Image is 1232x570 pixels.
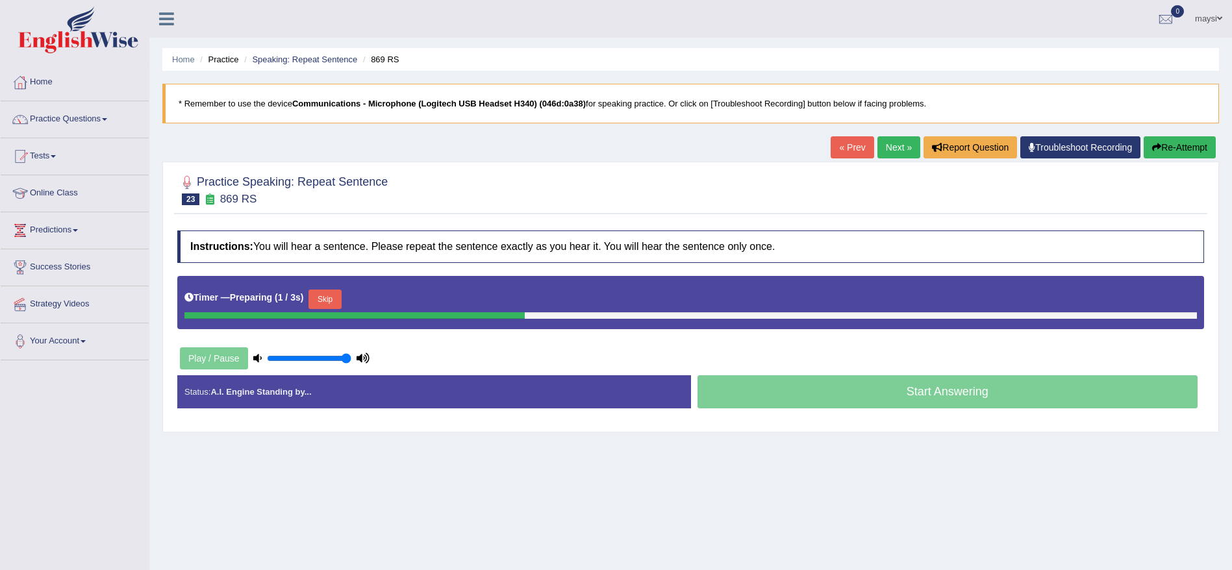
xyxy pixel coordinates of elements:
button: Skip [308,290,341,309]
button: Report Question [924,136,1017,158]
h2: Practice Speaking: Repeat Sentence [177,173,388,205]
a: Speaking: Repeat Sentence [252,55,357,64]
b: Preparing [230,292,272,303]
div: Status: [177,375,691,408]
small: Exam occurring question [203,193,216,206]
b: Instructions: [190,241,253,252]
a: Success Stories [1,249,149,282]
a: Strategy Videos [1,286,149,319]
h5: Timer — [184,293,303,303]
b: ( [275,292,278,303]
blockquote: * Remember to use the device for speaking practice. Or click on [Troubleshoot Recording] button b... [162,84,1219,123]
span: 23 [182,193,199,205]
a: « Prev [831,136,874,158]
small: 869 RS [220,193,257,205]
b: ) [301,292,304,303]
a: Home [1,64,149,97]
a: Online Class [1,175,149,208]
a: Tests [1,138,149,171]
a: Your Account [1,323,149,356]
a: Practice Questions [1,101,149,134]
h4: You will hear a sentence. Please repeat the sentence exactly as you hear it. You will hear the se... [177,230,1204,263]
b: 1 / 3s [278,292,301,303]
span: 0 [1171,5,1184,18]
li: 869 RS [360,53,399,66]
li: Practice [197,53,238,66]
a: Predictions [1,212,149,245]
a: Troubleshoot Recording [1020,136,1140,158]
b: Communications - Microphone (Logitech USB Headset H340) (046d:0a38) [292,99,586,108]
strong: A.I. Engine Standing by... [210,387,311,397]
a: Next » [877,136,920,158]
a: Home [172,55,195,64]
button: Re-Attempt [1144,136,1216,158]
